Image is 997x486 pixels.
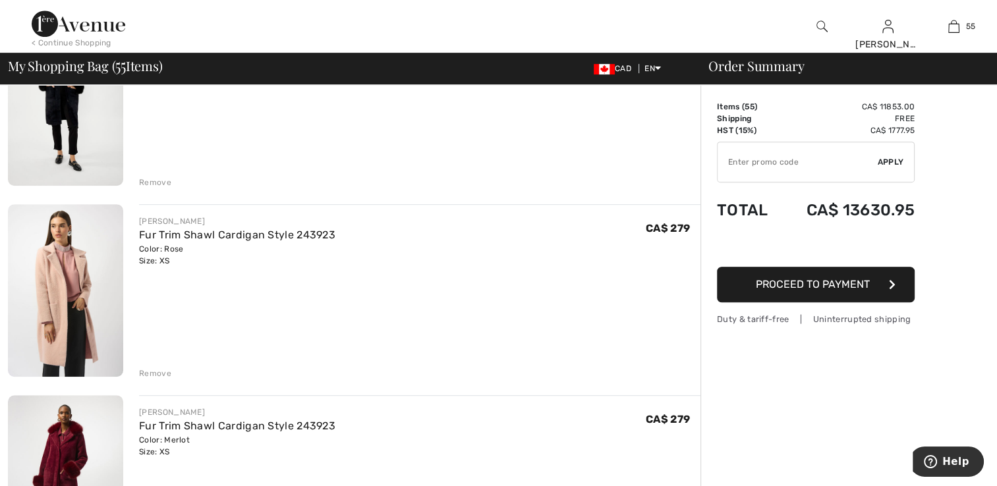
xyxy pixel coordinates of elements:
div: < Continue Shopping [32,37,111,49]
div: Remove [139,176,171,188]
td: Shipping [717,113,780,124]
div: [PERSON_NAME] [139,215,335,227]
img: My Bag [948,18,959,34]
img: Fur Trim Shawl Cardigan Style 243923 [8,204,123,377]
span: 55 [745,102,755,111]
span: CA$ 279 [646,413,690,425]
td: Total [717,188,780,232]
div: Remove [139,367,171,379]
a: 55 [921,18,986,34]
img: search the website [816,18,828,34]
button: Proceed to Payment [717,267,915,302]
span: Proceed to Payment [756,278,870,290]
span: CAD [594,64,637,73]
div: Color: Merlot Size: XS [139,434,335,458]
div: Color: Rose Size: XS [139,243,335,267]
a: Fur Trim Shawl Cardigan Style 243923 [139,229,335,241]
iframe: Opens a widget where you can find more information [913,446,984,479]
img: Fur Trim Shawl coat Style 243923 [8,13,123,186]
a: Fur Trim Shawl Cardigan Style 243923 [139,419,335,432]
iframe: PayPal-paypal [717,232,915,262]
span: 55 [966,20,976,32]
td: CA$ 13630.95 [780,188,915,232]
div: [PERSON_NAME] [855,38,920,51]
span: 55 [115,56,126,73]
td: Free [780,113,915,124]
div: Duty & tariff-free | Uninterrupted shipping [717,313,915,325]
img: Canadian Dollar [594,64,615,74]
div: [PERSON_NAME] [139,406,335,418]
a: Sign In [882,20,894,32]
img: 1ère Avenue [32,11,125,37]
td: CA$ 1777.95 [780,124,915,136]
td: HST (15%) [717,124,780,136]
td: CA$ 11853.00 [780,101,915,113]
input: Promo code [718,142,878,182]
img: My Info [882,18,894,34]
div: Order Summary [693,59,989,72]
span: CA$ 279 [646,222,690,234]
span: My Shopping Bag ( Items) [8,59,163,72]
td: Items ( ) [717,101,780,113]
span: EN [644,64,661,73]
span: Apply [878,156,904,168]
